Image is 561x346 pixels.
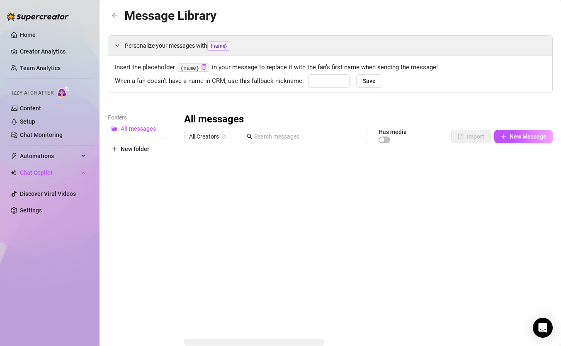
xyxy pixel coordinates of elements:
[20,132,63,138] a: Chat Monitoring
[494,130,553,143] button: New Message
[11,170,16,175] img: Chat Copilot
[112,12,117,18] span: arrow-left
[7,12,69,21] img: logo-BBDzfeDw.svg
[121,125,156,132] span: All messages
[125,41,546,51] span: Personalize your messages with
[115,63,546,73] span: Insert the placeholder in your message to replace it with the fan’s first name when sending the m...
[11,153,17,159] span: thunderbolt
[201,64,206,70] span: copy
[254,132,363,141] input: Search messages
[20,45,86,58] a: Creator Analytics
[108,122,174,135] button: All messages
[20,118,35,125] a: Setup
[108,142,174,156] button: New folder
[222,134,227,139] span: team
[189,130,226,143] span: All Creators
[20,166,79,179] span: Chat Copilot
[363,78,376,84] span: Save
[115,76,304,86] span: When a fan doesn’t have a name in CRM, use this fallback nickname:
[20,105,41,112] a: Content
[178,63,209,72] code: {name}
[247,134,253,139] span: search
[356,74,382,88] button: Save
[12,89,53,97] span: Izzy AI Chatter
[201,64,206,71] button: Click to Copy
[20,149,79,163] span: Automations
[121,146,149,152] span: New folder
[379,129,407,134] article: Has media
[112,126,117,132] span: folder-open
[500,134,506,139] span: plus
[108,36,552,56] div: Personalize your messages with{name}
[124,6,216,25] article: Message Library
[20,32,36,38] a: Home
[184,113,244,126] h3: All messages
[207,41,230,51] span: {name}
[20,190,76,197] a: Discover Viral Videos
[533,318,553,338] div: Open Intercom Messenger
[112,146,117,152] span: plus
[20,207,42,214] a: Settings
[510,133,546,140] span: New Message
[108,113,174,122] article: Folders
[57,86,70,98] img: AI Chatter
[451,130,491,143] button: Import
[115,43,120,48] span: expanded
[20,65,61,71] a: Team Analytics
